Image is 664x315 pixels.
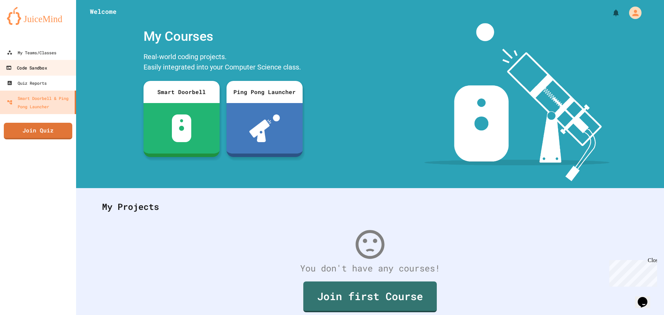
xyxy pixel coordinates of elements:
[599,7,622,19] div: My Notifications
[6,64,47,72] div: Code Sandbox
[140,50,306,76] div: Real-world coding projects. Easily integrated into your Computer Science class.
[7,94,72,111] div: Smart Doorbell & Ping Pong Launcher
[140,23,306,50] div: My Courses
[249,114,280,142] img: ppl-with-ball.png
[7,48,56,57] div: My Teams/Classes
[635,287,657,308] iframe: chat widget
[607,257,657,287] iframe: chat widget
[424,23,610,181] img: banner-image-my-projects.png
[4,123,72,139] a: Join Quiz
[95,262,645,275] div: You don't have any courses!
[95,193,645,220] div: My Projects
[303,281,437,312] a: Join first Course
[7,7,69,25] img: logo-orange.svg
[7,79,47,87] div: Quiz Reports
[3,3,48,44] div: Chat with us now!Close
[227,81,303,103] div: Ping Pong Launcher
[622,5,643,21] div: My Account
[172,114,192,142] img: sdb-white.svg
[144,81,220,103] div: Smart Doorbell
